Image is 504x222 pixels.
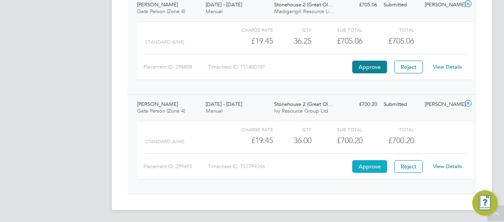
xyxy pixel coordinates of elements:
[273,34,311,48] div: 36.25
[472,190,498,216] button: Engage Resource Center
[145,39,184,45] span: Standard (£/HR)
[352,61,387,73] button: Approve
[137,101,178,107] span: [PERSON_NAME]
[352,160,387,173] button: Approve
[143,61,208,73] div: Placement ID: 298808
[274,107,328,114] span: Ivy Resource Group Ltd
[363,124,414,134] div: Total
[422,98,463,111] div: [PERSON_NAME]
[206,101,242,107] span: [DATE] - [DATE]
[394,61,423,73] button: Reject
[311,124,363,134] div: Sub Total
[311,134,363,147] div: £700.20
[137,107,185,114] span: Gate Person (Zone 4)
[145,139,184,144] span: Standard (£/HR)
[388,136,414,145] span: £700.20
[222,25,273,34] div: Charge rate
[339,98,380,111] div: £700.20
[143,160,208,173] div: Placement ID: 299495
[273,124,311,134] div: QTY
[222,34,273,48] div: £19.45
[206,107,223,114] span: Manual
[273,134,311,147] div: 36.00
[206,1,242,8] span: [DATE] - [DATE]
[433,63,462,70] a: View Details
[380,98,422,111] div: Submitted
[137,8,185,15] span: Gate Person (Zone 4)
[274,8,335,15] span: Madigangill Resource Li…
[311,25,363,34] div: Sub Total
[274,1,333,8] span: Stonehouse 2 (Great Ol…
[137,1,178,8] span: [PERSON_NAME]
[208,61,350,73] div: Timesheet ID: TS1800107
[274,101,333,107] span: Stonehouse 2 (Great Ol…
[311,34,363,48] div: £705.06
[394,160,423,173] button: Reject
[363,25,414,34] div: Total
[206,8,223,15] span: Manual
[222,134,273,147] div: £19.45
[273,25,311,34] div: QTY
[433,163,462,170] a: View Details
[208,160,350,173] div: Timesheet ID: TS1799246
[222,124,273,134] div: Charge rate
[388,36,414,46] span: £705.06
